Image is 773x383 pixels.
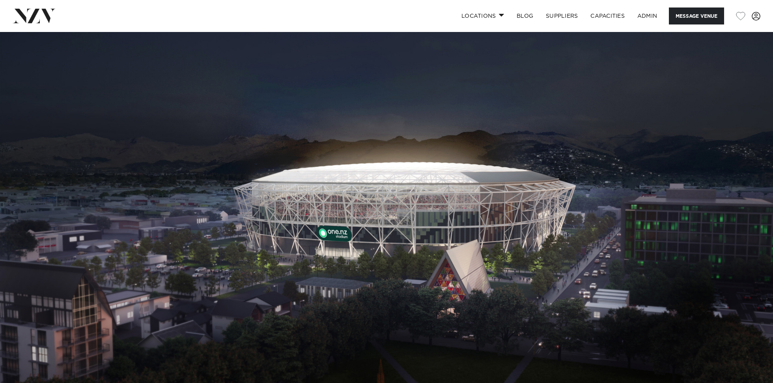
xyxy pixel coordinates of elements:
[584,8,631,24] a: Capacities
[669,8,724,24] button: Message Venue
[455,8,510,24] a: Locations
[13,9,56,23] img: nzv-logo.png
[631,8,663,24] a: ADMIN
[510,8,540,24] a: BLOG
[540,8,584,24] a: SUPPLIERS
